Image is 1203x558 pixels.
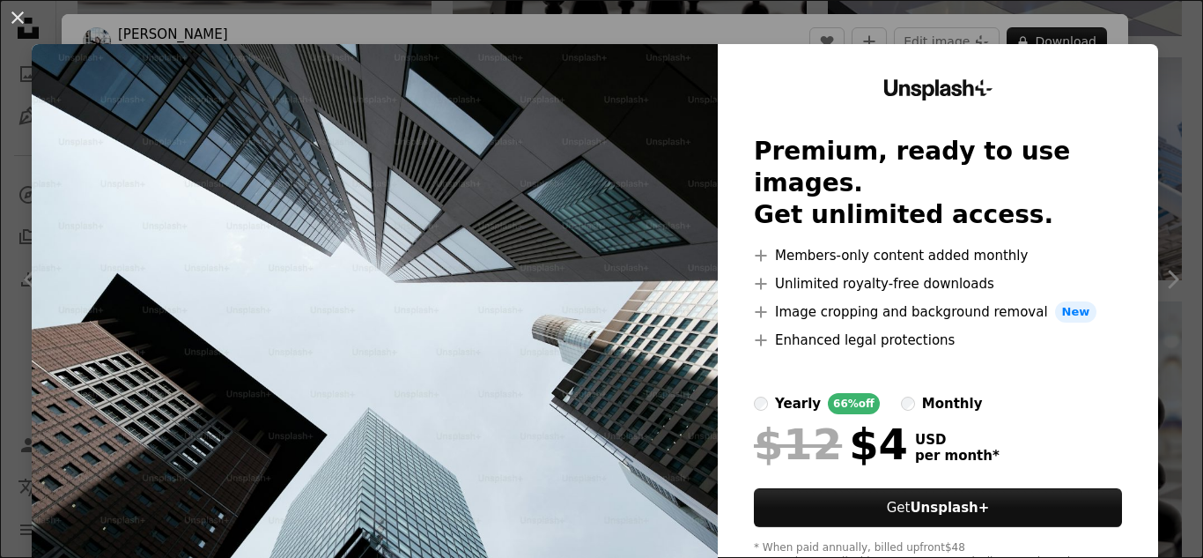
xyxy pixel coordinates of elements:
[915,432,1000,448] span: USD
[754,330,1122,351] li: Enhanced legal protections
[910,500,989,516] strong: Unsplash+
[754,273,1122,294] li: Unlimited royalty-free downloads
[775,393,821,414] div: yearly
[754,136,1122,231] h2: Premium, ready to use images. Get unlimited access.
[754,488,1122,527] button: GetUnsplash+
[754,301,1122,323] li: Image cropping and background removal
[754,245,1122,266] li: Members-only content added monthly
[922,393,983,414] div: monthly
[1055,301,1097,323] span: New
[828,393,880,414] div: 66% off
[915,448,1000,464] span: per month *
[754,421,842,467] span: $12
[754,421,908,467] div: $4
[754,397,768,411] input: yearly66%off
[901,397,915,411] input: monthly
